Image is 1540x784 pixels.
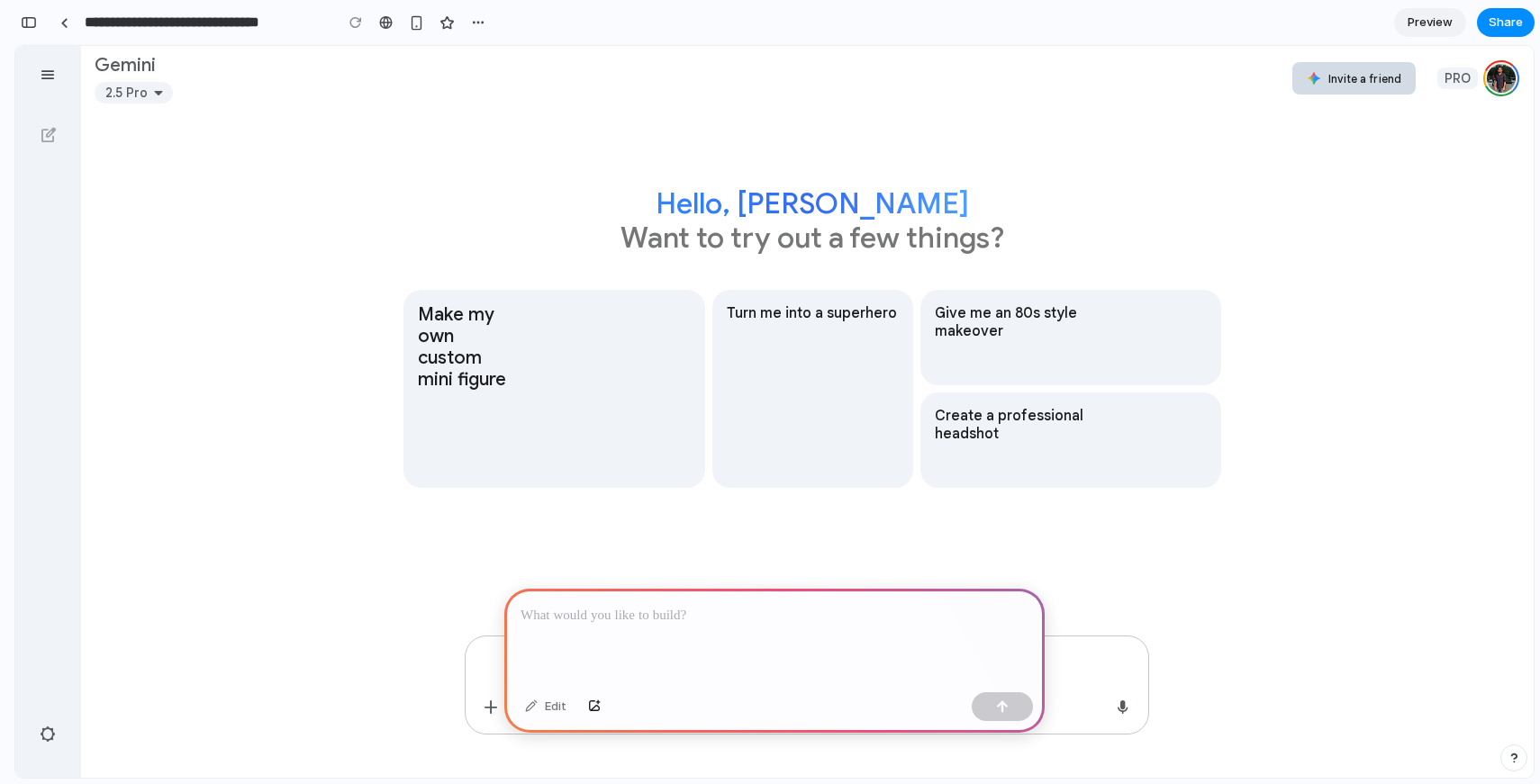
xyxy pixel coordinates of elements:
div: Enter a prompt here [468,606,1115,627]
button: Turn me into a superhero [697,244,898,442]
div: Create a professional headshot [916,357,1101,431]
div: Give me an 80s style makeover [916,255,1101,329]
span: 2.5 Pro [90,39,132,55]
a: Preview [1394,8,1466,37]
span: Gemini [79,8,140,31]
button: New chat [14,72,50,108]
div: Make my own custom mini figure [399,255,510,431]
button: Make my own custom mini figure [388,244,690,442]
button: Microphone [1090,644,1126,680]
button: Share [1477,8,1535,37]
button: Settings & help [14,671,50,707]
span: Share [1489,14,1523,32]
button: Give me an 80s style makeover [905,244,1207,339]
button: Create a professional headshot [905,347,1207,442]
button: Main menu [14,11,50,47]
span: Preview [1408,14,1453,32]
div: Gemini2.5 Pro [72,7,165,65]
button: Open upload file menu [457,644,494,680]
span: Tools [533,653,567,670]
div: Turn me into a superhero [708,255,887,276]
button: Invite a friend [1277,16,1401,49]
a: Google Account: Shubham Sachdeva (shubham.sachdeva10@gmail.com) [1468,14,1504,50]
button: Tools [501,644,582,680]
span: Invite a friend [1313,26,1387,40]
button: 2.5 Pro [79,36,158,58]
